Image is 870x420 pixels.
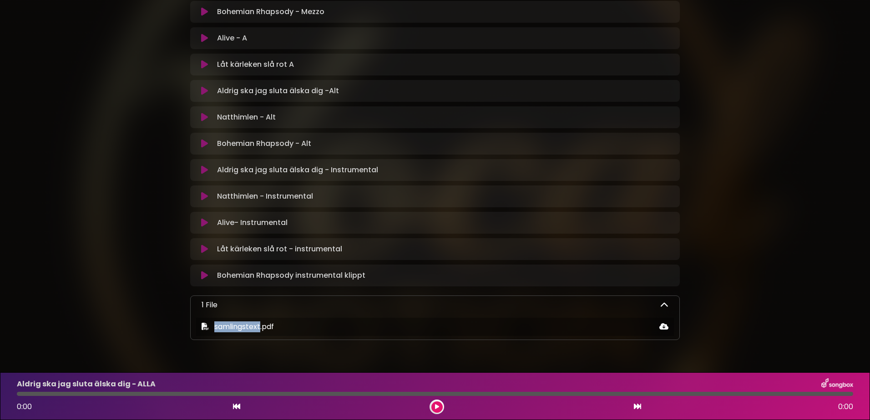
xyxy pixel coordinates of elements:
p: Alive- Instrumental [217,217,288,228]
p: Låt kärleken slå rot - instrumental [217,244,342,255]
p: Bohemian Rhapsody - Mezzo [217,6,324,17]
p: Bohemian Rhapsody instrumental klippt [217,270,365,281]
p: Låt kärleken slå rot A [217,59,294,70]
p: 1 File [202,300,217,310]
p: Alive - A [217,33,247,44]
p: Bohemian Rhapsody - Alt [217,138,311,149]
p: Aldrig ska jag sluta älska dig -Alt [217,85,339,96]
p: Natthimlen - Instrumental [217,191,313,202]
span: samlingstext.pdf [214,321,274,332]
p: Aldrig ska jag sluta älska dig - Instrumental [217,165,378,175]
p: Natthimlen - Alt [217,112,276,123]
